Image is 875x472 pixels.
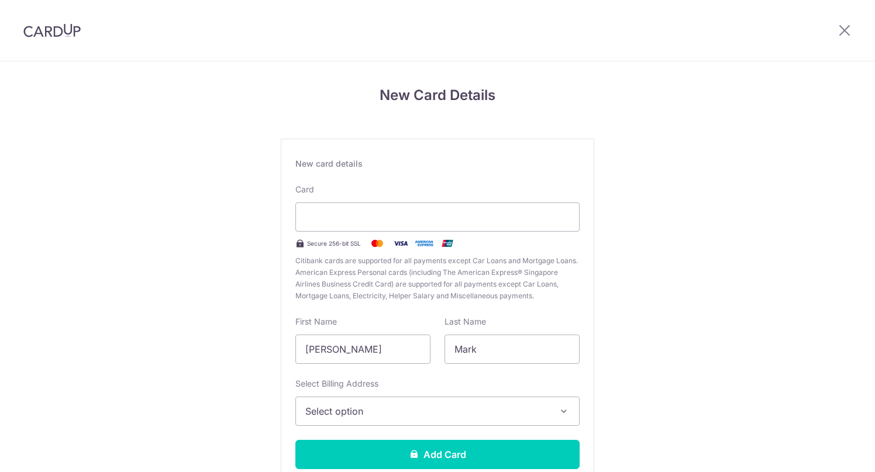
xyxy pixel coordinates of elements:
span: Select option [305,404,549,418]
label: Select Billing Address [295,378,378,390]
span: Secure 256-bit SSL [307,239,361,248]
div: New card details [295,158,580,170]
img: CardUp [23,23,81,37]
button: Add Card [295,440,580,469]
img: Mastercard [366,236,389,250]
input: Cardholder Last Name [445,335,580,364]
input: Cardholder First Name [295,335,430,364]
span: Citibank cards are supported for all payments except Car Loans and Mortgage Loans. American Expre... [295,255,580,302]
button: Select option [295,397,580,426]
h4: New Card Details [281,85,594,106]
label: First Name [295,316,337,328]
label: Last Name [445,316,486,328]
iframe: Secure card payment input frame [305,210,570,224]
img: .alt.unionpay [436,236,459,250]
label: Card [295,184,314,195]
img: Visa [389,236,412,250]
img: .alt.amex [412,236,436,250]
